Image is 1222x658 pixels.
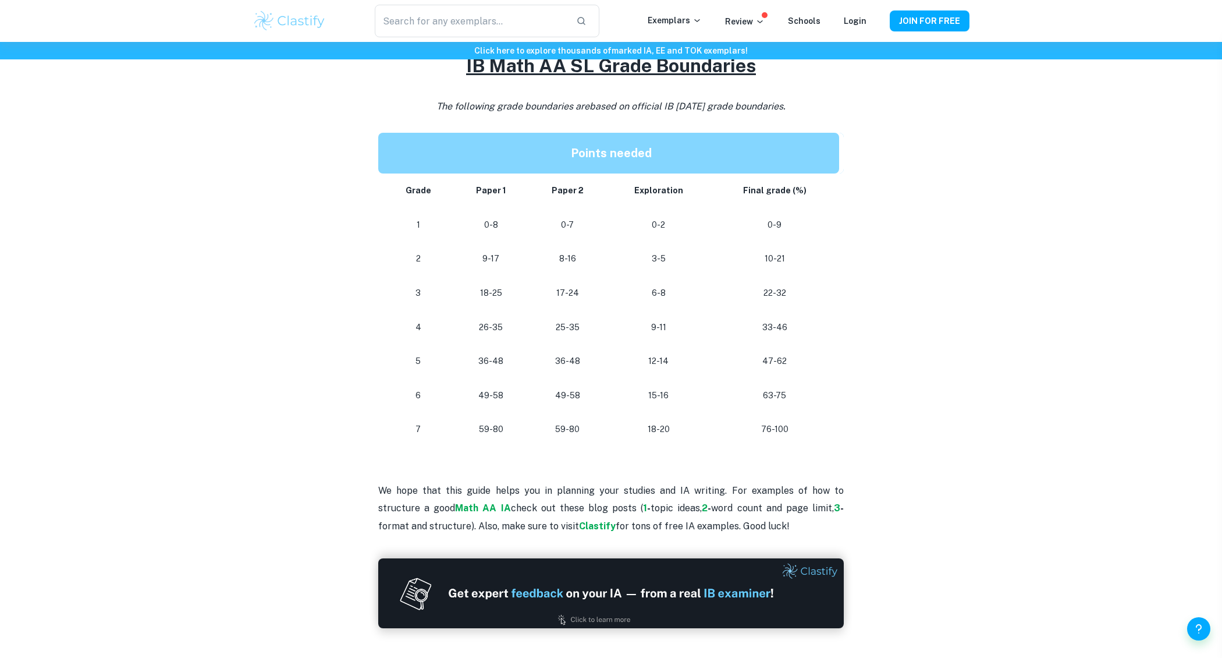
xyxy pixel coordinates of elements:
[840,503,844,514] strong: -
[647,503,651,514] strong: -
[463,388,519,404] p: 49-58
[702,503,708,514] a: 2
[616,388,701,404] p: 15-16
[455,503,510,514] a: Math AA IA
[538,285,597,301] p: 17-24
[253,9,326,33] img: Clastify logo
[392,217,444,233] p: 1
[476,186,506,195] strong: Paper 1
[552,186,584,195] strong: Paper 2
[616,217,701,233] p: 0-2
[392,388,444,404] p: 6
[579,521,616,532] a: Clastify
[743,186,807,195] strong: Final grade (%)
[538,422,597,437] p: 59-80
[463,320,519,335] p: 26-35
[720,422,830,437] p: 76-100
[392,320,444,335] p: 4
[463,285,519,301] p: 18-25
[720,285,830,301] p: 22-32
[643,503,647,514] a: 1
[890,10,969,31] button: JOIN FOR FREE
[463,422,519,437] p: 59-80
[392,353,444,369] p: 5
[616,422,701,437] p: 18-20
[392,251,444,267] p: 2
[538,251,597,267] p: 8-16
[725,15,765,28] p: Review
[538,320,597,335] p: 25-35
[648,14,702,27] p: Exemplars
[463,217,519,233] p: 0-8
[844,16,866,26] a: Login
[538,217,597,233] p: 0-7
[616,353,701,369] p: 12-14
[616,285,701,301] p: 6-8
[720,388,830,404] p: 63-75
[392,285,444,301] p: 3
[589,101,786,112] span: based on official IB [DATE] grade boundaries.
[378,558,844,628] img: Ad
[708,503,711,514] strong: -
[463,353,519,369] p: 36-48
[406,186,431,195] strong: Grade
[720,217,830,233] p: 0-9
[720,320,830,335] p: 33-46
[720,353,830,369] p: 47-62
[634,186,683,195] strong: Exploration
[378,482,844,535] p: We hope that this guide helps you in planning your studies and IA writing. For examples of how to...
[538,353,597,369] p: 36-48
[1187,617,1210,641] button: Help and Feedback
[436,101,786,112] i: The following grade boundaries are
[463,251,519,267] p: 9-17
[616,251,701,267] p: 3-5
[616,320,701,335] p: 9-11
[834,503,840,514] a: 3
[2,44,1220,57] h6: Click here to explore thousands of marked IA, EE and TOK exemplars !
[788,16,820,26] a: Schools
[720,251,830,267] p: 10-21
[538,388,597,404] p: 49-58
[571,146,652,160] strong: Points needed
[392,422,444,437] p: 7
[375,5,567,37] input: Search for any exemplars...
[466,55,756,76] u: IB Math AA SL Grade Boundaries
